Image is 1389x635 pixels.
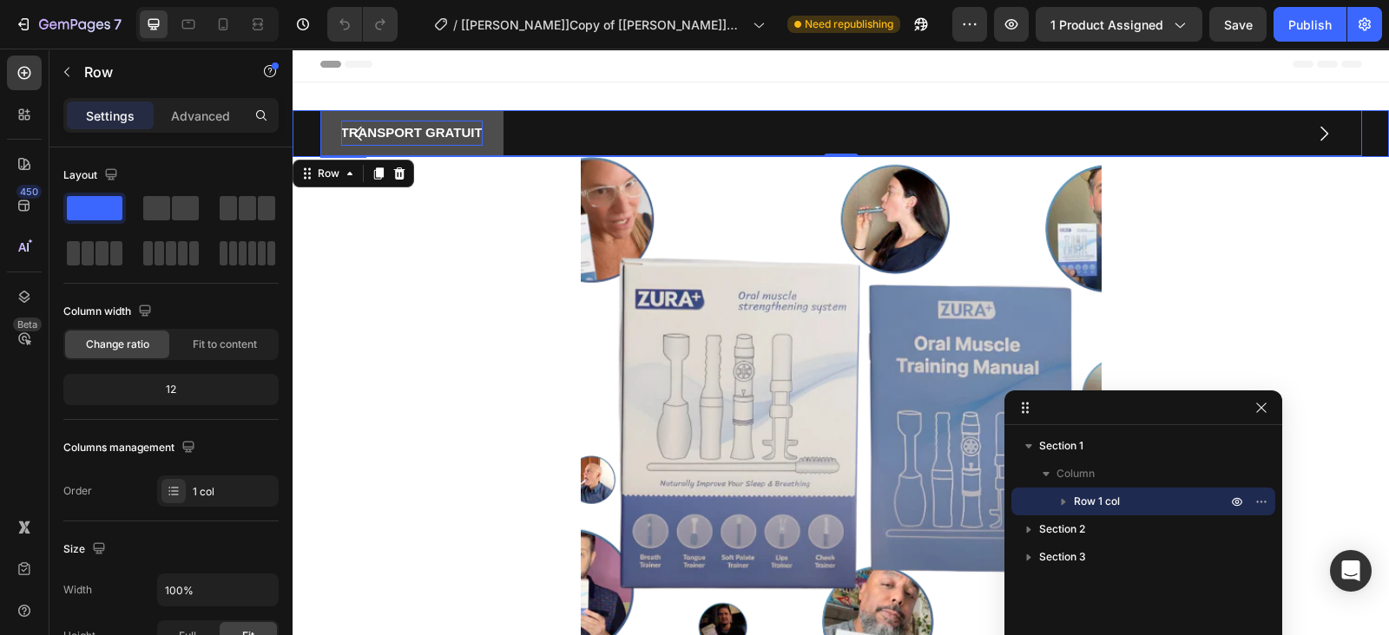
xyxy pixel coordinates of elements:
p: Settings [86,107,135,125]
div: Columns management [63,436,199,460]
span: [[PERSON_NAME]]Copy of [[PERSON_NAME]]Copy of Somn Tăcut — Antrenament zilnic pentru căi aeriene [461,16,746,34]
div: Width [63,582,92,598]
div: 12 [67,377,275,402]
span: Section 2 [1039,520,1085,538]
div: Beta [13,317,42,331]
iframe: Design area [293,49,1389,635]
span: Section 3 [1039,548,1086,566]
div: Size [63,538,109,561]
button: Save [1209,7,1267,42]
button: Carousel Next Arrow [1007,61,1056,109]
div: Row [22,117,50,133]
span: 1 product assigned [1050,16,1163,34]
span: Need republishing [805,16,893,32]
span: Fit to content [193,337,257,352]
button: 7 [7,7,129,42]
p: Row [84,62,232,82]
div: Publish [1288,16,1332,34]
span: Row 1 col [1074,493,1120,510]
span: Section 1 [1039,437,1083,455]
div: Order [63,483,92,499]
p: Advanced [171,107,230,125]
input: Auto [158,574,278,606]
div: 1 col [193,484,274,500]
button: 1 product assigned [1036,7,1202,42]
p: 7 [114,14,122,35]
div: Column width [63,300,155,324]
div: Undo/Redo [327,7,398,42]
div: Open Intercom Messenger [1330,550,1372,592]
span: / [453,16,458,34]
span: Column [1057,465,1095,482]
span: Change ratio [86,337,149,352]
span: Save [1224,17,1253,32]
button: Publish [1274,7,1346,42]
div: 450 [16,185,42,199]
div: Layout [63,164,122,187]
